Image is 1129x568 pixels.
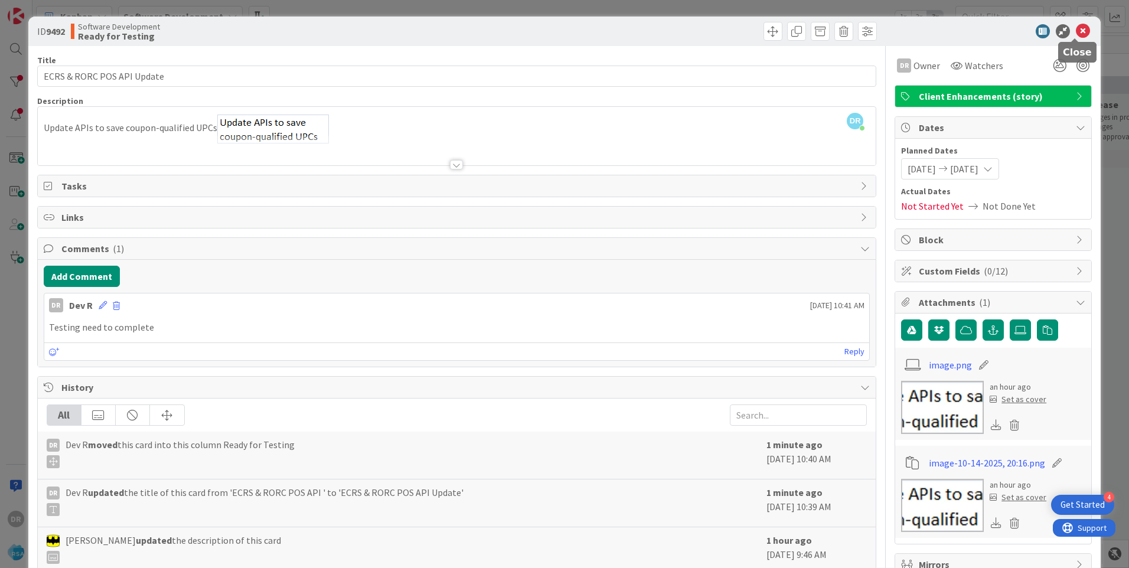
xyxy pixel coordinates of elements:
[78,22,160,31] span: Software Development
[1104,492,1114,502] div: 4
[78,31,160,41] b: Ready for Testing
[983,199,1036,213] span: Not Done Yet
[929,358,972,372] a: image.png
[49,298,63,312] div: DR
[919,264,1070,278] span: Custom Fields
[66,438,295,468] span: Dev R this card into this column Ready for Testing
[766,439,823,451] b: 1 minute ago
[49,321,864,334] p: Testing need to complete
[950,162,978,176] span: [DATE]
[984,265,1008,277] span: ( 0/12 )
[1063,47,1092,58] h5: Close
[47,439,60,452] div: DR
[919,120,1070,135] span: Dates
[88,439,118,451] b: moved
[919,233,1070,247] span: Block
[1051,495,1114,515] div: Open Get Started checklist, remaining modules: 4
[766,534,812,546] b: 1 hour ago
[69,298,93,312] div: Dev R
[908,162,936,176] span: [DATE]
[766,487,823,498] b: 1 minute ago
[61,179,854,193] span: Tasks
[990,393,1046,406] div: Set as cover
[61,210,854,224] span: Links
[929,456,1045,470] a: image-10-14-2025, 20:16.png
[61,241,854,256] span: Comments
[136,534,172,546] b: updated
[25,2,54,16] span: Support
[766,485,867,521] div: [DATE] 10:39 AM
[901,185,1085,198] span: Actual Dates
[990,381,1046,393] div: an hour ago
[44,115,870,143] p: Update APIs to save coupon-qualified UPCs
[979,296,990,308] span: ( 1 )
[730,404,867,426] input: Search...
[47,487,60,500] div: DR
[990,515,1003,531] div: Download
[919,295,1070,309] span: Attachments
[766,438,867,473] div: [DATE] 10:40 AM
[46,25,65,37] b: 9492
[990,479,1046,491] div: an hour ago
[37,96,83,106] span: Description
[901,199,964,213] span: Not Started Yet
[88,487,124,498] b: updated
[47,405,81,425] div: All
[61,380,854,394] span: History
[990,417,1003,433] div: Download
[913,58,940,73] span: Owner
[901,145,1085,157] span: Planned Dates
[37,24,65,38] span: ID
[810,299,864,312] span: [DATE] 10:41 AM
[66,533,281,564] span: [PERSON_NAME] the description of this card
[113,243,124,254] span: ( 1 )
[897,58,911,73] div: DR
[847,113,863,129] span: DR
[844,344,864,359] a: Reply
[37,66,876,87] input: type card name here...
[47,534,60,547] img: AC
[990,491,1046,504] div: Set as cover
[1061,499,1105,511] div: Get Started
[66,485,464,516] span: Dev R the title of this card from 'ECRS & RORC POS API ' to 'ECRS & RORC POS API Update'
[44,266,120,287] button: Add Comment
[919,89,1070,103] span: Client Enhancements (story)
[37,55,56,66] label: Title
[217,115,329,143] img: image.png
[965,58,1003,73] span: Watchers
